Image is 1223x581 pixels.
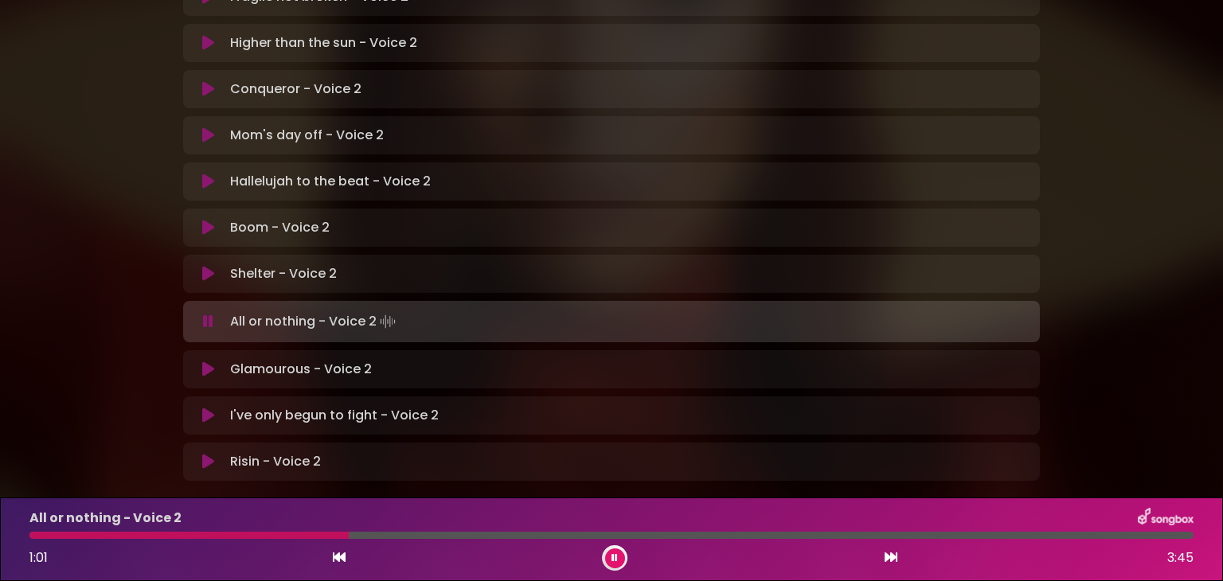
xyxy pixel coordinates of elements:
[1138,508,1194,528] img: songbox-logo-white.png
[230,452,321,471] p: Risin - Voice 2
[230,360,372,379] p: Glamourous - Voice 2
[377,310,399,333] img: waveform4.gif
[230,264,337,283] p: Shelter - Voice 2
[230,406,439,425] p: I've only begun to fight - Voice 2
[29,509,182,528] p: All or nothing - Voice 2
[230,80,361,99] p: Conqueror - Voice 2
[230,126,384,145] p: Mom's day off - Voice 2
[230,172,431,191] p: Hallelujah to the beat - Voice 2
[230,33,417,53] p: Higher than the sun - Voice 2
[230,310,399,333] p: All or nothing - Voice 2
[230,218,330,237] p: Boom - Voice 2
